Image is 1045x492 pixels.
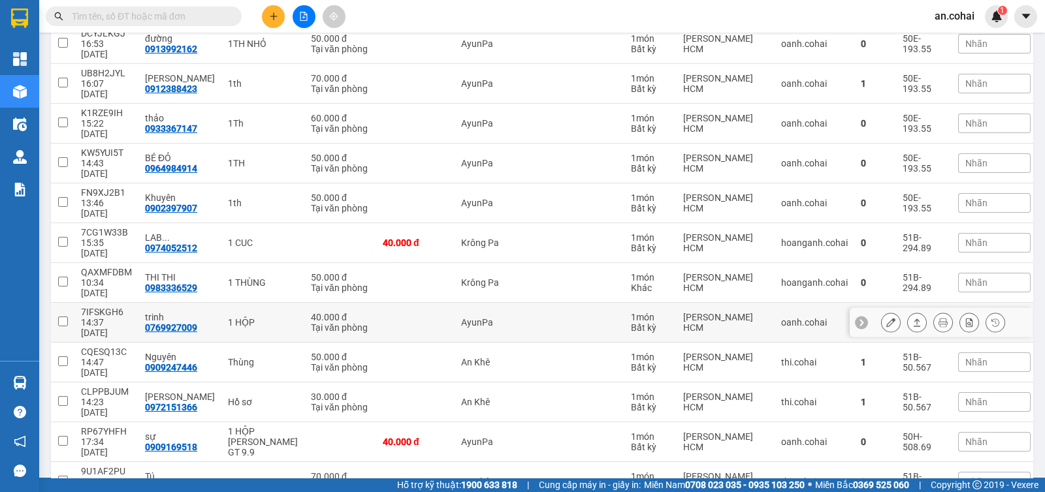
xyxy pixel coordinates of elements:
[461,476,546,487] div: An Khê
[998,6,1007,15] sup: 1
[781,238,848,248] div: hoanganh.cohai
[311,322,370,333] div: Tại văn phòng
[861,357,890,367] div: 1
[631,362,670,373] div: Bất kỳ
[461,38,546,49] div: AyunPa
[311,123,370,134] div: Tại văn phòng
[1020,10,1032,22] span: caret-down
[903,431,945,452] div: 50H-508.69
[903,272,945,293] div: 51B-294.89
[228,437,298,457] div: OANH GT 9.9
[631,153,670,163] div: 1 món
[81,227,132,238] div: 7CG1W33B
[299,12,308,21] span: file-add
[145,442,197,452] div: 0909169518
[683,153,768,174] div: [PERSON_NAME] HCM
[262,5,285,28] button: plus
[81,198,132,219] div: 13:46 [DATE]
[861,238,890,248] div: 0
[81,38,132,59] div: 16:53 [DATE]
[13,117,27,131] img: warehouse-icon
[145,243,197,253] div: 0974052512
[631,312,670,322] div: 1 món
[781,118,848,129] div: oanh.cohai
[145,192,215,203] div: Khuyên
[311,153,370,163] div: 50.000 đ
[903,392,945,412] div: 51B-50.567
[228,426,298,437] div: 1 HỘP
[145,283,197,293] div: 0983336529
[965,158,988,168] span: Nhãn
[145,362,197,373] div: 0909247446
[228,158,298,168] div: 1TH
[323,5,346,28] button: aim
[539,478,641,492] span: Cung cấp máy in - giấy in:
[924,8,985,24] span: an.cohai
[781,437,848,447] div: oanh.cohai
[965,238,988,248] span: Nhãn
[311,192,370,203] div: 50.000 đ
[861,277,890,288] div: 0
[228,238,298,248] div: 1 CUC
[461,397,546,407] div: An Khê
[145,352,215,362] div: Nguyên
[145,312,215,322] div: trinh
[861,198,890,208] div: 0
[683,431,768,452] div: [PERSON_NAME] HCM
[81,158,132,179] div: 14:43 [DATE]
[781,78,848,89] div: oanh.cohai
[162,232,170,243] span: ...
[145,163,197,174] div: 0964984914
[973,480,982,489] span: copyright
[228,357,298,367] div: Thùng
[145,272,215,283] div: THI THI
[81,397,132,418] div: 14:23 [DATE]
[145,153,215,163] div: BÉ ĐỎ
[13,52,27,66] img: dashboard-icon
[311,203,370,213] div: Tại văn phòng
[631,471,670,482] div: 1 món
[81,357,132,378] div: 14:47 [DATE]
[861,476,890,487] div: 0
[311,73,370,84] div: 70.000 đ
[631,232,670,243] div: 1 món
[631,203,670,213] div: Bất kỳ
[685,480,805,490] strong: 0708 023 035 - 0935 103 250
[903,33,945,54] div: 50E-193.55
[13,183,27,196] img: solution-icon
[228,397,298,407] div: Hồ sơ
[527,478,529,492] span: |
[631,283,670,293] div: Khác
[644,478,805,492] span: Miền Nam
[631,123,670,134] div: Bất kỳ
[631,431,670,442] div: 1 món
[311,392,370,402] div: 30.000 đ
[781,397,848,407] div: thi.cohai
[311,283,370,293] div: Tại văn phòng
[631,402,670,412] div: Bất kỳ
[965,198,988,208] span: Nhãn
[228,277,298,288] div: 1 THÙNG
[311,44,370,54] div: Tại văn phòng
[81,386,132,397] div: CLPPBJUM
[903,153,945,174] div: 50E-193.55
[631,192,670,203] div: 1 món
[815,478,909,492] span: Miền Bắc
[631,163,670,174] div: Bất kỳ
[145,322,197,333] div: 0769927009
[861,78,890,89] div: 1
[781,357,848,367] div: thi.cohai
[631,113,670,123] div: 1 món
[81,68,132,78] div: UB8H2JYL
[293,5,315,28] button: file-add
[683,192,768,213] div: [PERSON_NAME] HCM
[1014,5,1037,28] button: caret-down
[965,118,988,129] span: Nhãn
[145,392,215,402] div: Thương Huyền
[383,238,448,248] div: 40.000 đ
[461,78,546,89] div: AyunPa
[461,277,546,288] div: Krông Pa
[631,392,670,402] div: 1 món
[311,33,370,44] div: 50.000 đ
[81,118,132,139] div: 15:22 [DATE]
